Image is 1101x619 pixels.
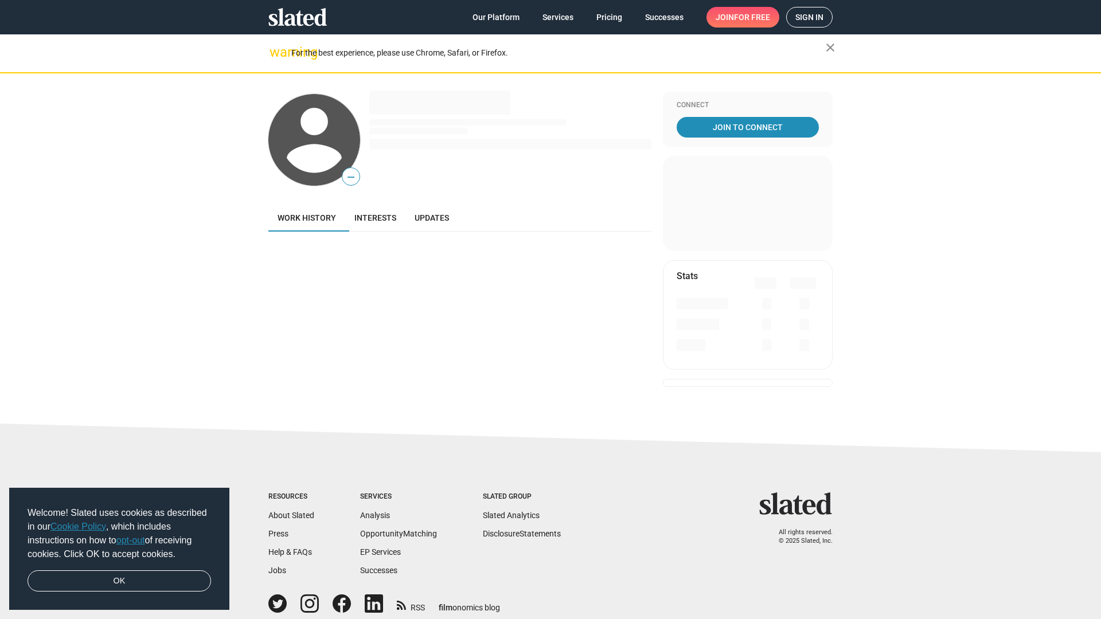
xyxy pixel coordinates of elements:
[483,511,540,520] a: Slated Analytics
[405,204,458,232] a: Updates
[415,213,449,222] span: Updates
[342,170,360,185] span: —
[645,7,684,28] span: Successes
[278,213,336,222] span: Work history
[28,506,211,561] span: Welcome! Slated uses cookies as described in our , which includes instructions on how to of recei...
[268,492,314,502] div: Resources
[677,270,698,282] mat-card-title: Stats
[706,7,779,28] a: Joinfor free
[116,535,145,545] a: opt-out
[439,593,500,613] a: filmonomics blog
[268,529,288,538] a: Press
[636,7,693,28] a: Successes
[268,511,314,520] a: About Slated
[716,7,770,28] span: Join
[9,488,229,610] div: cookieconsent
[354,213,396,222] span: Interests
[542,7,573,28] span: Services
[463,7,529,28] a: Our Platform
[795,7,823,27] span: Sign in
[360,511,390,520] a: Analysis
[596,7,622,28] span: Pricing
[533,7,583,28] a: Services
[439,603,452,612] span: film
[786,7,833,28] a: Sign in
[268,547,312,557] a: Help & FAQs
[483,492,561,502] div: Slated Group
[677,101,819,110] div: Connect
[268,566,286,575] a: Jobs
[28,570,211,592] a: dismiss cookie message
[50,522,106,531] a: Cookie Policy
[345,204,405,232] a: Interests
[360,492,437,502] div: Services
[679,117,817,138] span: Join To Connect
[473,7,520,28] span: Our Platform
[360,529,437,538] a: OpportunityMatching
[587,7,631,28] a: Pricing
[677,117,819,138] a: Join To Connect
[823,41,837,54] mat-icon: close
[734,7,770,28] span: for free
[270,45,283,59] mat-icon: warning
[483,529,561,538] a: DisclosureStatements
[268,204,345,232] a: Work history
[360,547,401,557] a: EP Services
[767,528,833,545] p: All rights reserved. © 2025 Slated, Inc.
[397,596,425,613] a: RSS
[360,566,397,575] a: Successes
[291,45,826,61] div: For the best experience, please use Chrome, Safari, or Firefox.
